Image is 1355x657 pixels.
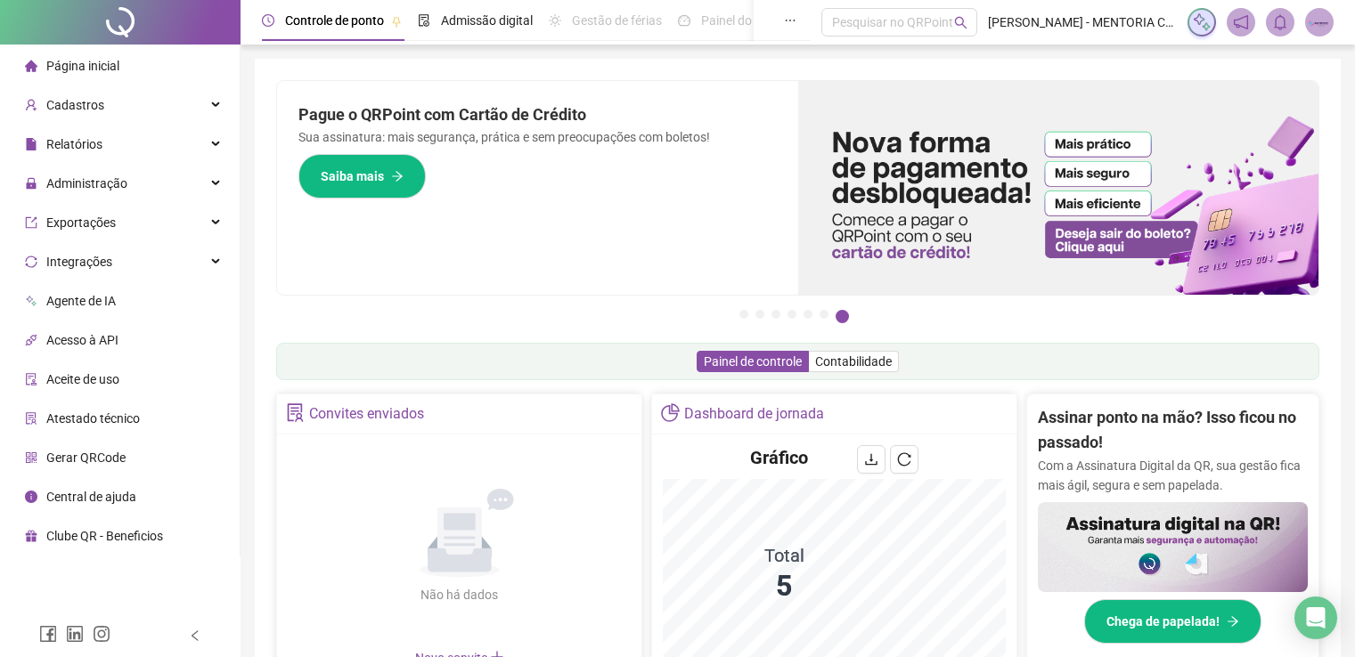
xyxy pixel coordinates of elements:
[897,452,911,466] span: reload
[25,373,37,385] span: audit
[1272,14,1288,30] span: bell
[678,14,690,27] span: dashboard
[701,13,771,28] span: Painel do DP
[784,14,796,27] span: ellipsis
[46,255,112,269] span: Integrações
[836,310,849,323] button: 7
[988,12,1177,32] span: [PERSON_NAME] - MENTORIA CONSULTORIA EMPRESARIAL LTDA
[46,176,127,191] span: Administração
[1038,405,1308,456] h2: Assinar ponto na mão? Isso ficou no passado!
[1233,14,1249,30] span: notification
[441,13,533,28] span: Admissão digital
[46,137,102,151] span: Relatórios
[549,14,561,27] span: sun
[572,13,662,28] span: Gestão de férias
[25,216,37,229] span: export
[39,625,57,643] span: facebook
[25,138,37,150] span: file
[1227,615,1239,628] span: arrow-right
[25,530,37,542] span: gift
[954,16,967,29] span: search
[771,310,780,319] button: 3
[25,451,37,464] span: qrcode
[391,16,402,27] span: pushpin
[804,310,812,319] button: 5
[46,215,116,230] span: Exportações
[755,310,764,319] button: 2
[820,310,829,319] button: 6
[189,629,201,642] span: left
[321,166,384,186] span: Saiba mais
[25,491,37,503] span: info-circle
[1038,502,1308,592] img: banner%2F02c71560-61a6-44d4-94b9-c8ab97240462.png
[46,333,118,347] span: Acesso à API
[46,59,119,73] span: Página inicial
[25,334,37,346] span: api
[815,354,892,369] span: Contabilidade
[25,99,37,111] span: user-add
[46,411,140,426] span: Atestado técnico
[1192,12,1212,32] img: sparkle-icon.fc2bf0ac1784a2077858766a79e2daf3.svg
[46,490,136,504] span: Central de ajuda
[298,154,426,199] button: Saiba mais
[661,403,680,422] span: pie-chart
[309,399,424,429] div: Convites enviados
[262,14,274,27] span: clock-circle
[46,294,116,308] span: Agente de IA
[418,14,430,27] span: file-done
[1038,456,1308,495] p: Com a Assinatura Digital da QR, sua gestão fica mais ágil, segura e sem papelada.
[739,310,748,319] button: 1
[25,255,37,268] span: sync
[750,445,808,470] h4: Gráfico
[1084,599,1261,644] button: Chega de papelada!
[864,452,878,466] span: download
[46,450,126,465] span: Gerar QRCode
[798,81,1319,295] img: banner%2F096dab35-e1a4-4d07-87c2-cf089f3812bf.png
[788,310,796,319] button: 4
[46,372,119,386] span: Aceite de uso
[66,625,84,643] span: linkedin
[704,354,802,369] span: Painel de controle
[1106,612,1220,631] span: Chega de papelada!
[391,170,404,182] span: arrow-right
[46,98,104,112] span: Cadastros
[378,585,542,604] div: Não há dados
[1306,9,1333,36] img: 83437
[46,529,163,543] span: Clube QR - Beneficios
[298,102,777,127] h2: Pague o QRPoint com Cartão de Crédito
[93,625,110,643] span: instagram
[25,412,37,425] span: solution
[25,60,37,72] span: home
[298,127,777,147] p: Sua assinatura: mais segurança, prática e sem preocupações com boletos!
[285,13,384,28] span: Controle de ponto
[286,403,305,422] span: solution
[25,177,37,190] span: lock
[684,399,824,429] div: Dashboard de jornada
[1294,596,1337,639] div: Open Intercom Messenger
